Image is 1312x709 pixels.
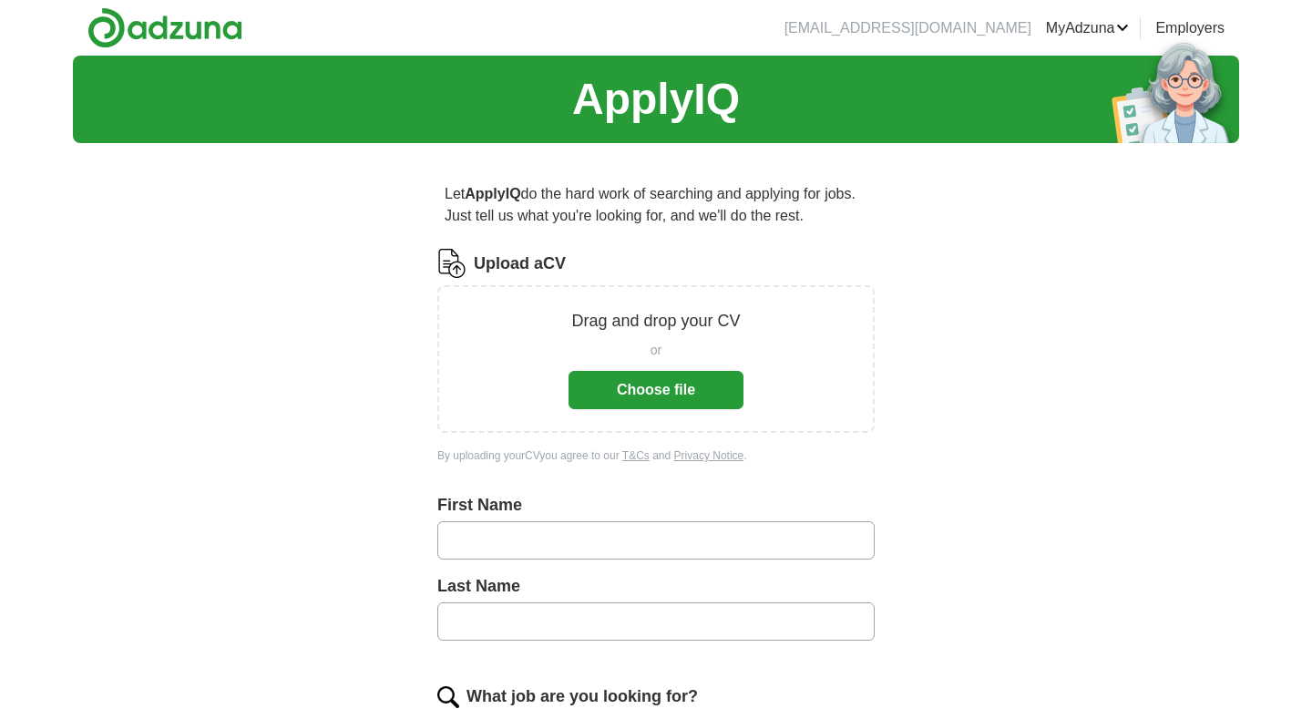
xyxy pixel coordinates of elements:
img: Adzuna logo [87,7,242,48]
a: Employers [1155,17,1225,39]
span: or [651,341,661,360]
label: Upload a CV [474,252,566,276]
button: Choose file [569,371,743,409]
label: First Name [437,493,875,518]
img: CV Icon [437,249,466,278]
h1: ApplyIQ [572,67,740,132]
strong: ApplyIQ [465,186,520,201]
label: Last Name [437,574,875,599]
a: Privacy Notice [674,449,744,462]
a: MyAdzuna [1046,17,1130,39]
p: Let do the hard work of searching and applying for jobs. Just tell us what you're looking for, an... [437,176,875,234]
img: search.png [437,686,459,708]
div: By uploading your CV you agree to our and . [437,447,875,464]
label: What job are you looking for? [466,684,698,709]
p: Drag and drop your CV [571,309,740,334]
a: T&Cs [622,449,650,462]
li: [EMAIL_ADDRESS][DOMAIN_NAME] [784,17,1031,39]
